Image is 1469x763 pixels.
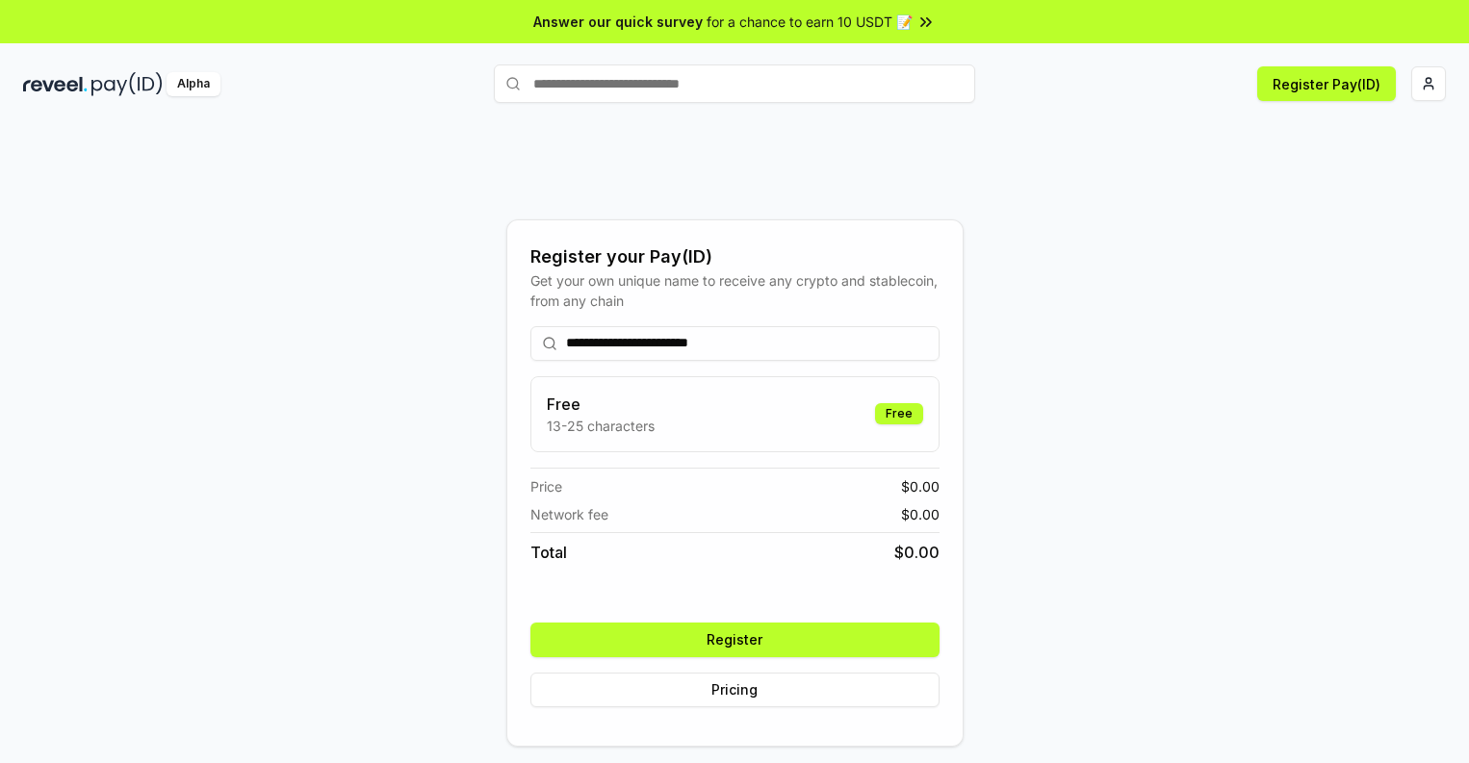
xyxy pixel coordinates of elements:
[547,393,655,416] h3: Free
[530,623,940,657] button: Register
[547,416,655,436] p: 13-25 characters
[530,541,567,564] span: Total
[530,270,940,311] div: Get your own unique name to receive any crypto and stablecoin, from any chain
[1257,66,1396,101] button: Register Pay(ID)
[875,403,923,424] div: Free
[533,12,703,32] span: Answer our quick survey
[707,12,913,32] span: for a chance to earn 10 USDT 📝
[91,72,163,96] img: pay_id
[167,72,220,96] div: Alpha
[530,673,940,707] button: Pricing
[530,243,940,270] div: Register your Pay(ID)
[901,504,940,524] span: $ 0.00
[23,72,88,96] img: reveel_dark
[901,476,940,496] span: $ 0.00
[530,504,608,524] span: Network fee
[530,476,562,496] span: Price
[894,541,940,564] span: $ 0.00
